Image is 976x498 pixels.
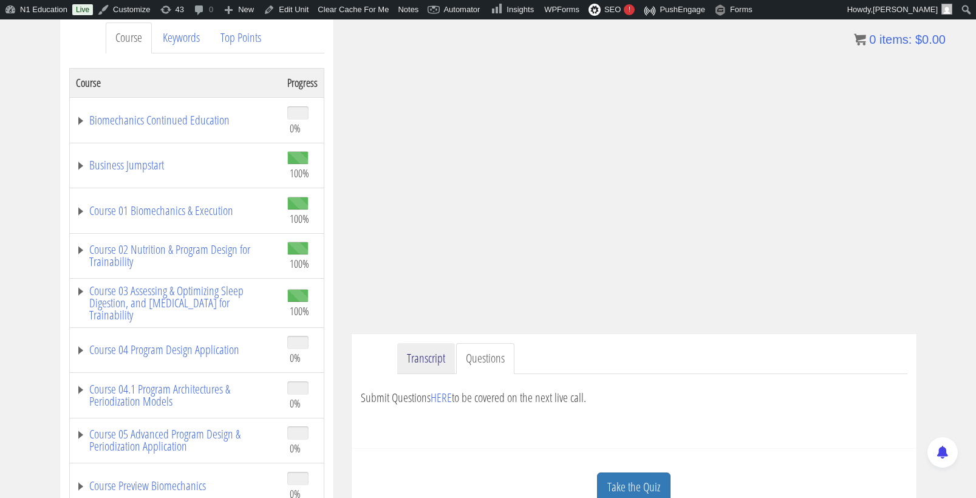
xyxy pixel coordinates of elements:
a: Course 04.1 Program Architectures & Periodization Models [76,383,275,408]
span: SEO [604,5,621,14]
th: Progress [281,68,324,97]
a: Course 04 Program Design Application [76,344,275,356]
a: Questions [456,343,514,374]
a: Top Points [211,22,271,53]
span: items: [879,33,912,46]
a: Course 02 Nutrition & Program Design for Trainability [76,244,275,268]
a: Biomechanics Continued Education [76,114,275,126]
a: Course Preview Biomechanics [76,480,275,492]
span: 100% [290,257,309,270]
span: 100% [290,166,309,180]
span: 100% [290,212,309,225]
span: 0% [290,442,301,455]
a: Course 05 Advanced Program Design & Periodization Application [76,428,275,452]
a: Keywords [153,22,210,53]
div: ! [624,4,635,15]
th: Course [69,68,281,97]
span: 0% [290,351,301,364]
span: Insights [507,5,534,14]
span: 0% [290,121,301,135]
a: Live [72,4,93,15]
a: HERE [431,389,452,406]
img: icon11.png [854,33,866,46]
span: 100% [290,304,309,318]
span: $ [915,33,922,46]
span: 0% [290,397,301,410]
a: 0 items: $0.00 [854,33,946,46]
a: Course [106,22,152,53]
a: Course 03 Assessing & Optimizing Sleep Digestion, and [MEDICAL_DATA] for Trainability [76,285,275,321]
p: Submit Questions to be covered on the next live call. [361,389,907,407]
bdi: 0.00 [915,33,946,46]
a: Business Jumpstart [76,159,275,171]
span: [PERSON_NAME] [873,5,938,14]
span: 0 [869,33,876,46]
a: Course 01 Biomechanics & Execution [76,205,275,217]
a: Transcript [397,343,455,374]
